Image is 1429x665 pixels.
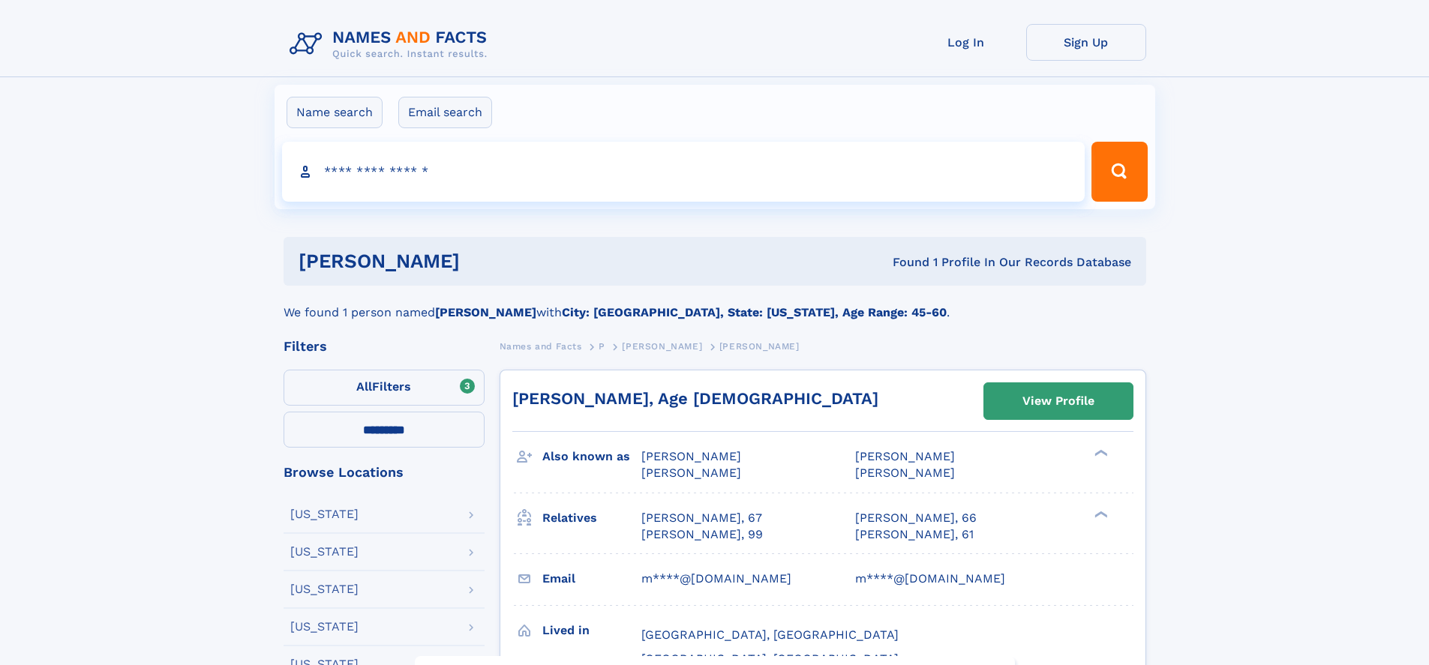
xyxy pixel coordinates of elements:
[855,526,974,543] a: [PERSON_NAME], 61
[1091,448,1109,458] div: ❯
[542,566,641,592] h3: Email
[562,305,947,319] b: City: [GEOGRAPHIC_DATA], State: [US_STATE], Age Range: 45-60
[599,341,605,352] span: P
[290,508,359,520] div: [US_STATE]
[512,389,878,408] a: [PERSON_NAME], Age [DEMOGRAPHIC_DATA]
[398,97,492,128] label: Email search
[287,97,383,128] label: Name search
[542,505,641,531] h3: Relatives
[719,341,800,352] span: [PERSON_NAME]
[284,370,485,406] label: Filters
[356,379,372,394] span: All
[622,341,702,352] span: [PERSON_NAME]
[855,449,955,463] span: [PERSON_NAME]
[641,449,741,463] span: [PERSON_NAME]
[282,142,1085,202] input: search input
[290,546,359,558] div: [US_STATE]
[984,383,1133,419] a: View Profile
[290,583,359,595] div: [US_STATE]
[284,340,485,353] div: Filters
[435,305,536,319] b: [PERSON_NAME]
[284,24,500,64] img: Logo Names and Facts
[641,628,899,642] span: [GEOGRAPHIC_DATA], [GEOGRAPHIC_DATA]
[855,466,955,480] span: [PERSON_NAME]
[284,286,1146,322] div: We found 1 person named with .
[906,24,1026,61] a: Log In
[641,526,763,543] a: [PERSON_NAME], 99
[641,466,741,480] span: [PERSON_NAME]
[290,621,359,633] div: [US_STATE]
[299,252,677,271] h1: [PERSON_NAME]
[641,510,762,526] a: [PERSON_NAME], 67
[284,466,485,479] div: Browse Locations
[599,337,605,355] a: P
[542,444,641,469] h3: Also known as
[542,618,641,643] h3: Lived in
[676,254,1131,271] div: Found 1 Profile In Our Records Database
[500,337,582,355] a: Names and Facts
[1091,509,1109,519] div: ❯
[1091,142,1147,202] button: Search Button
[1022,384,1094,418] div: View Profile
[1026,24,1146,61] a: Sign Up
[855,510,977,526] a: [PERSON_NAME], 66
[622,337,702,355] a: [PERSON_NAME]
